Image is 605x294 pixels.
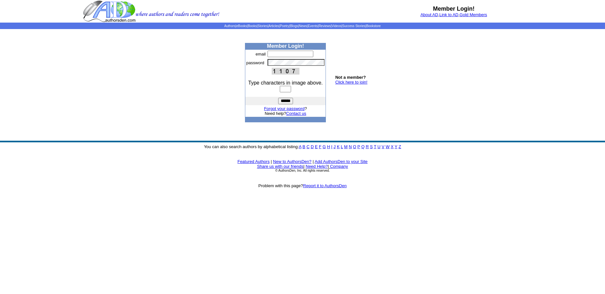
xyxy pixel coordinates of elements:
[433,5,474,12] b: Member Login!
[327,144,330,149] a: H
[265,111,306,116] font: Need help?
[280,24,289,28] a: Poetry
[357,144,360,149] a: P
[268,24,279,28] a: Articles
[248,80,323,86] font: Type characters in image above.
[264,106,305,111] a: Forgot your password
[337,144,340,149] a: K
[420,12,487,17] font: , ,
[257,164,303,169] a: Share us with our friends
[319,144,321,149] a: F
[341,144,343,149] a: L
[308,24,318,28] a: Events
[248,24,257,28] a: Books
[342,24,366,28] a: Success Stories
[420,12,438,17] a: About AD
[275,169,330,172] font: © AuthorsDen, Inc. All rights reserved.
[366,144,369,149] a: R
[273,159,311,164] a: New to AuthorsDen?
[323,144,326,149] a: G
[377,144,380,149] a: U
[259,183,347,188] font: Problem with this page?
[439,12,458,17] a: Link to AD
[374,144,376,149] a: T
[361,144,365,149] a: Q
[303,183,346,188] a: Report it to AuthorsDen
[328,164,348,169] font: |
[272,68,299,75] img: This Is CAPTCHA Image
[331,144,333,149] a: I
[299,144,301,149] a: A
[398,144,401,149] a: Z
[267,43,304,49] b: Member Login!
[224,24,381,28] span: | | | | | | | | | | | |
[344,144,348,149] a: M
[315,144,318,149] a: E
[370,144,373,149] a: S
[315,159,367,164] a: Add AuthorsDen to your Site
[256,52,266,56] font: email
[460,12,487,17] a: Gold Members
[303,144,306,149] a: B
[313,159,314,164] font: |
[382,144,385,149] a: V
[311,144,314,149] a: D
[335,80,367,85] a: Click here to join!
[349,144,352,149] a: N
[246,60,264,65] font: password
[366,24,381,28] a: Bookstore
[238,159,270,164] a: Featured Authors
[299,24,307,28] a: News
[306,164,328,169] a: Need Help?
[271,159,272,164] font: |
[224,24,235,28] a: Authors
[353,144,356,149] a: O
[335,75,366,80] b: Not a member?
[334,144,336,149] a: J
[332,24,341,28] a: Videos
[264,106,307,111] font: ?
[290,24,298,28] a: Blogs
[307,144,309,149] a: C
[204,144,401,149] font: You can also search authors by alphabetical listing:
[385,144,389,149] a: W
[395,144,397,149] a: Y
[391,144,394,149] a: X
[318,24,331,28] a: Reviews
[286,111,306,116] a: Contact us
[236,24,247,28] a: eBooks
[258,24,268,28] a: Stories
[330,164,348,169] a: Company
